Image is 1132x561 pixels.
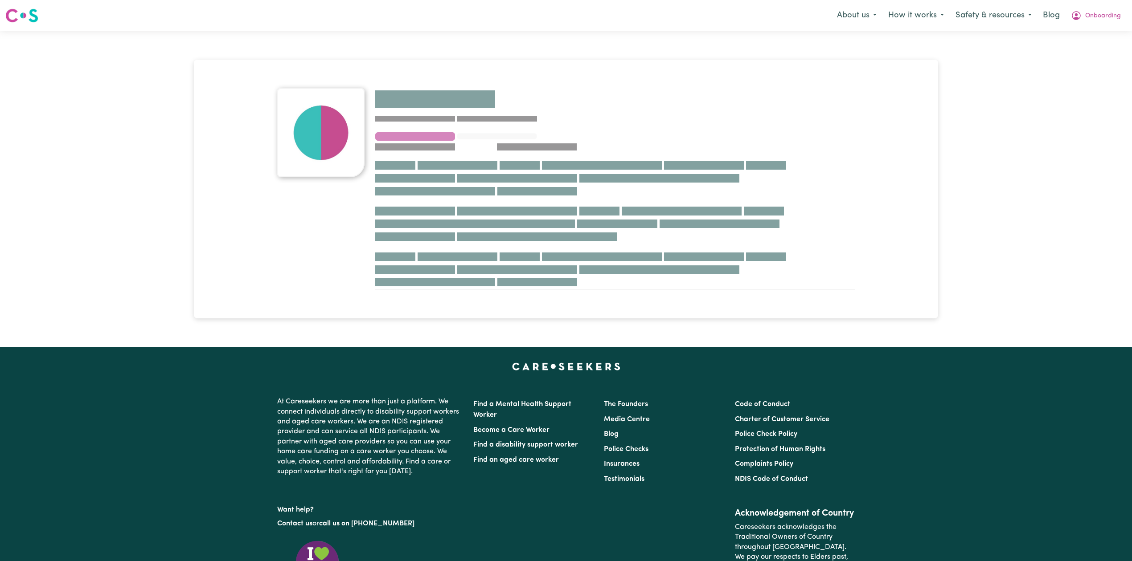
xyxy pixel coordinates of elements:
a: Careseekers logo [5,5,38,26]
a: Testimonials [604,476,644,483]
p: Want help? [277,501,463,515]
a: Police Check Policy [735,431,797,438]
span: Onboarding [1085,11,1121,21]
a: The Founders [604,401,648,408]
button: My Account [1065,6,1127,25]
h2: Acknowledgement of Country [735,508,855,519]
a: Find a Mental Health Support Worker [473,401,571,419]
p: or [277,515,463,532]
img: Careseekers logo [5,8,38,24]
a: Insurances [604,460,640,467]
a: Find a disability support worker [473,441,578,448]
a: NDIS Code of Conduct [735,476,808,483]
a: Complaints Policy [735,460,793,467]
a: Police Checks [604,446,648,453]
a: Blog [1038,6,1065,25]
button: About us [831,6,882,25]
a: Careseekers home page [512,363,620,370]
a: Become a Care Worker [473,427,550,434]
a: Charter of Customer Service [735,416,829,423]
button: Safety & resources [950,6,1038,25]
a: Code of Conduct [735,401,790,408]
a: Protection of Human Rights [735,446,825,453]
a: Contact us [277,520,312,527]
a: call us on [PHONE_NUMBER] [319,520,414,527]
a: Blog [604,431,619,438]
button: How it works [882,6,950,25]
a: Media Centre [604,416,650,423]
p: At Careseekers we are more than just a platform. We connect individuals directly to disability su... [277,393,463,480]
a: Find an aged care worker [473,456,559,463]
